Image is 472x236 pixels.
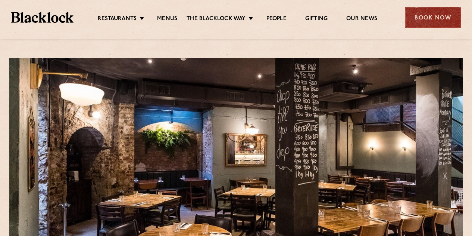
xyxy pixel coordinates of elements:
[405,7,461,28] div: Book Now
[266,15,286,24] a: People
[11,12,74,22] img: BL_Textured_Logo-footer-cropped.svg
[346,15,377,24] a: Our News
[98,15,137,24] a: Restaurants
[187,15,246,24] a: The Blacklock Way
[305,15,328,24] a: Gifting
[157,15,177,24] a: Menus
